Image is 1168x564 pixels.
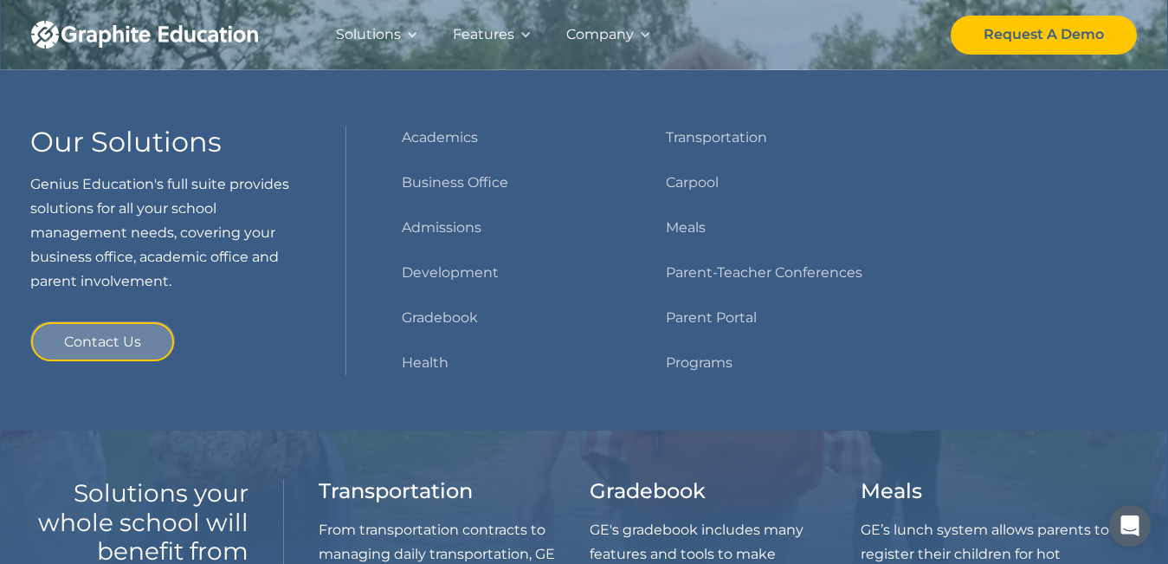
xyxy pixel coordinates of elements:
[402,216,481,240] a: Admissions
[64,330,141,354] div: Contact Us
[951,16,1137,55] a: Request A Demo
[566,23,634,47] div: Company
[402,351,448,375] a: Health
[402,171,508,195] a: Business Office
[666,126,767,150] a: Transportation
[30,321,175,360] a: Contact Us
[319,479,473,504] h3: Transportation
[984,23,1104,47] div: Request A Demo
[402,261,499,285] a: Development
[453,23,514,47] div: Features
[666,306,757,330] a: Parent Portal
[30,172,291,294] p: Genius Education's full suite provides solutions for all your school management needs, covering y...
[402,306,478,330] a: Gradebook
[666,171,719,195] a: Carpool
[336,23,401,47] div: Solutions
[666,351,732,375] a: Programs
[1109,505,1151,547] div: Open Intercom Messenger
[666,216,706,240] a: Meals
[861,479,922,504] h3: Meals
[30,126,222,159] h3: Our Solutions
[590,479,706,504] h3: Gradebook
[402,126,478,150] a: Academics
[666,261,862,285] a: Parent-Teacher Conferences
